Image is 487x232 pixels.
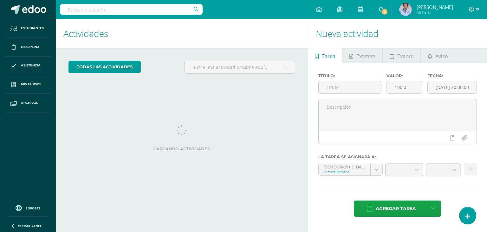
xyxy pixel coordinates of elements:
[63,19,300,48] h1: Actividades
[319,81,381,93] input: Título
[421,48,455,63] a: Aviso
[376,201,416,216] span: Agregar tarea
[308,48,342,63] a: Tarea
[381,8,388,15] span: 4
[427,73,477,78] label: Fecha:
[185,61,295,73] input: Busca una actividad próxima aquí...
[5,38,51,57] a: Disciplina
[5,75,51,94] a: Mis cursos
[397,49,414,64] span: Evento
[68,147,295,151] label: Cargando actividades
[386,73,422,78] label: Valor:
[318,154,477,159] label: La tarea se asignará a:
[323,163,366,169] div: [DEMOGRAPHIC_DATA] 'A'
[435,49,448,64] span: Aviso
[8,203,48,212] a: Soporte
[21,44,40,50] span: Disciplina
[60,4,203,15] input: Busca un usuario...
[428,81,477,93] input: Fecha de entrega
[356,49,375,64] span: Examen
[343,48,382,63] a: Examen
[322,49,335,64] span: Tarea
[318,73,381,78] label: Título:
[26,206,41,210] span: Soporte
[21,82,41,87] span: Mis cursos
[21,100,38,106] span: Archivos
[319,163,383,175] a: [DEMOGRAPHIC_DATA] 'A'Primero Primaria
[21,63,41,68] span: Asistencia
[399,3,412,16] img: f7d43da7d4b76873f72a158759d9652e.png
[5,57,51,75] a: Asistencia
[5,19,51,38] a: Estudiantes
[21,26,44,31] span: Estudiantes
[417,4,453,10] span: [PERSON_NAME]
[18,224,42,228] span: Cerrar panel
[387,81,422,93] input: Puntos máximos
[417,10,453,15] span: Mi Perfil
[323,169,366,174] div: Primero Primaria
[68,61,141,73] a: todas las Actividades
[383,48,420,63] a: Evento
[5,94,51,113] a: Archivos
[316,19,479,48] h1: Nueva actividad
